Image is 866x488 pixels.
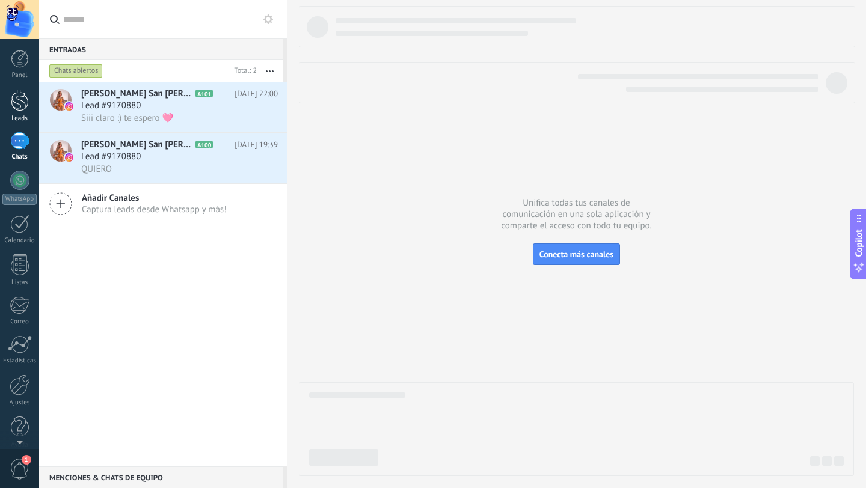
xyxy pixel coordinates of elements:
[235,88,278,100] span: [DATE] 22:00
[81,88,193,100] span: [PERSON_NAME] San [PERSON_NAME]
[2,237,37,245] div: Calendario
[39,82,287,132] a: avataricon[PERSON_NAME] San [PERSON_NAME]A101[DATE] 22:00Lead #9170880Siii claro :) te espero 🩷
[81,100,141,112] span: Lead #9170880
[2,115,37,123] div: Leads
[539,249,613,260] span: Conecta más canales
[81,112,173,124] span: Siii claro :) te espero 🩷
[2,357,37,365] div: Estadísticas
[39,466,283,488] div: Menciones & Chats de equipo
[257,60,283,82] button: Más
[2,318,37,326] div: Correo
[82,204,227,215] span: Captura leads desde Whatsapp y más!
[2,194,37,205] div: WhatsApp
[195,90,213,97] span: A101
[230,65,257,77] div: Total: 2
[853,230,865,257] span: Copilot
[39,38,283,60] div: Entradas
[22,455,31,465] span: 1
[49,64,103,78] div: Chats abiertos
[82,192,227,204] span: Añadir Canales
[533,243,620,265] button: Conecta más canales
[2,153,37,161] div: Chats
[2,72,37,79] div: Panel
[65,102,73,111] img: icon
[235,139,278,151] span: [DATE] 19:39
[65,153,73,162] img: icon
[81,163,112,175] span: QUIERO
[81,151,141,163] span: Lead #9170880
[195,141,213,148] span: A100
[2,279,37,287] div: Listas
[39,133,287,183] a: avataricon[PERSON_NAME] San [PERSON_NAME]A100[DATE] 19:39Lead #9170880QUIERO
[81,139,193,151] span: [PERSON_NAME] San [PERSON_NAME]
[2,399,37,407] div: Ajustes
